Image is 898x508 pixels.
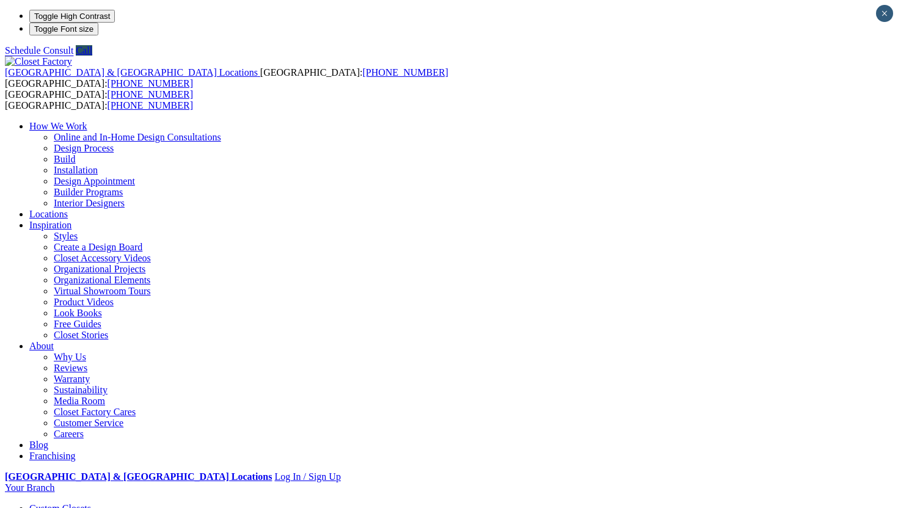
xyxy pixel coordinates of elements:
[54,330,108,340] a: Closet Stories
[54,154,76,164] a: Build
[5,89,193,111] span: [GEOGRAPHIC_DATA]: [GEOGRAPHIC_DATA]:
[29,121,87,131] a: How We Work
[29,209,68,219] a: Locations
[54,429,84,439] a: Careers
[29,23,98,35] button: Toggle Font size
[54,374,90,384] a: Warranty
[54,297,114,307] a: Product Videos
[54,165,98,175] a: Installation
[29,341,54,351] a: About
[29,440,48,450] a: Blog
[5,67,448,89] span: [GEOGRAPHIC_DATA]: [GEOGRAPHIC_DATA]:
[54,407,136,417] a: Closet Factory Cares
[54,319,101,329] a: Free Guides
[108,100,193,111] a: [PHONE_NUMBER]
[54,143,114,153] a: Design Process
[34,24,93,34] span: Toggle Font size
[54,363,87,373] a: Reviews
[54,187,123,197] a: Builder Programs
[362,67,448,78] a: [PHONE_NUMBER]
[108,89,193,100] a: [PHONE_NUMBER]
[34,12,110,21] span: Toggle High Contrast
[54,418,123,428] a: Customer Service
[54,308,102,318] a: Look Books
[54,253,151,263] a: Closet Accessory Videos
[876,5,893,22] button: Close
[54,242,142,252] a: Create a Design Board
[54,286,151,296] a: Virtual Showroom Tours
[76,45,92,56] a: Call
[54,396,105,406] a: Media Room
[29,220,71,230] a: Inspiration
[5,67,260,78] a: [GEOGRAPHIC_DATA] & [GEOGRAPHIC_DATA] Locations
[5,482,54,493] a: Your Branch
[108,78,193,89] a: [PHONE_NUMBER]
[54,385,108,395] a: Sustainability
[54,352,86,362] a: Why Us
[29,451,76,461] a: Franchising
[5,67,258,78] span: [GEOGRAPHIC_DATA] & [GEOGRAPHIC_DATA] Locations
[54,176,135,186] a: Design Appointment
[29,10,115,23] button: Toggle High Contrast
[54,264,145,274] a: Organizational Projects
[54,132,221,142] a: Online and In-Home Design Consultations
[54,231,78,241] a: Styles
[5,471,272,482] a: [GEOGRAPHIC_DATA] & [GEOGRAPHIC_DATA] Locations
[54,198,125,208] a: Interior Designers
[54,275,150,285] a: Organizational Elements
[5,45,73,56] a: Schedule Consult
[274,471,340,482] a: Log In / Sign Up
[5,56,72,67] img: Closet Factory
